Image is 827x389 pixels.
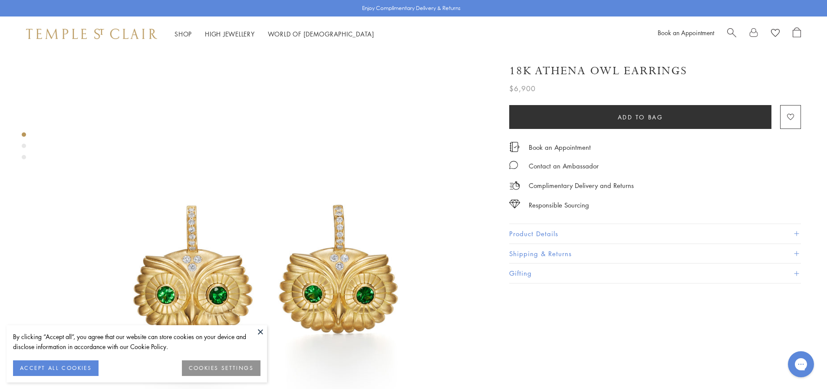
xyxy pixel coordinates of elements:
nav: Main navigation [175,29,374,40]
a: Book an Appointment [529,142,591,152]
button: COOKIES SETTINGS [182,360,260,376]
p: Enjoy Complimentary Delivery & Returns [362,4,461,13]
a: Search [727,27,736,40]
a: View Wishlist [771,27,780,40]
button: Add to bag [509,105,771,129]
a: Book an Appointment [658,28,714,37]
div: Product gallery navigation [22,130,26,166]
button: Product Details [509,224,801,244]
a: High JewelleryHigh Jewellery [205,30,255,38]
span: Add to bag [618,112,663,122]
img: icon_sourcing.svg [509,200,520,208]
img: icon_delivery.svg [509,180,520,191]
img: MessageIcon-01_2.svg [509,161,518,169]
button: Shipping & Returns [509,244,801,264]
div: Responsible Sourcing [529,200,589,211]
a: ShopShop [175,30,192,38]
button: ACCEPT ALL COOKIES [13,360,99,376]
button: Gifting [509,264,801,283]
a: Open Shopping Bag [793,27,801,40]
img: icon_appointment.svg [509,142,520,152]
a: World of [DEMOGRAPHIC_DATA]World of [DEMOGRAPHIC_DATA] [268,30,374,38]
h1: 18K Athena Owl Earrings [509,63,687,79]
p: Complimentary Delivery and Returns [529,180,634,191]
img: Temple St. Clair [26,29,157,39]
span: $6,900 [509,83,536,94]
div: Contact an Ambassador [529,161,599,171]
div: By clicking “Accept all”, you agree that our website can store cookies on your device and disclos... [13,332,260,352]
iframe: Gorgias live chat messenger [784,348,818,380]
